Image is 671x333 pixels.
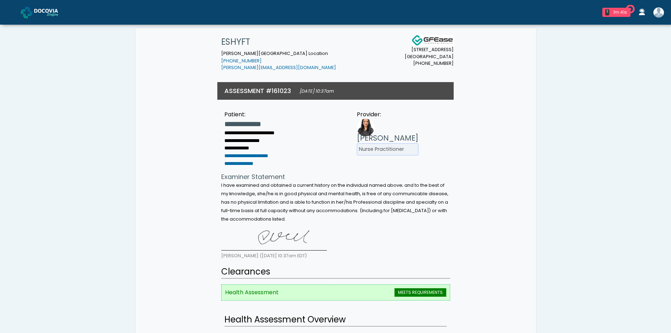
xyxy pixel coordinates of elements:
[653,7,664,18] img: Shakerra Crippen
[405,46,454,67] small: [STREET_ADDRESS] [GEOGRAPHIC_DATA] [PHONE_NUMBER]
[357,110,418,119] div: Provider:
[357,143,418,155] li: Nurse Practitioner
[357,133,418,143] h3: [PERSON_NAME]
[221,226,327,251] img: NTeIAAAAASUVORK5CYII=
[221,58,262,64] a: [PHONE_NUMBER]
[605,9,609,16] div: 2
[221,64,336,70] a: [PERSON_NAME][EMAIL_ADDRESS][DOMAIN_NAME]
[221,182,448,222] small: I have examined and obtained a current history on the individual named above; and to the best of ...
[224,313,447,327] h2: Health Assessment Overview
[221,253,307,259] small: [PERSON_NAME] ([DATE] 10:37am EDT)
[612,9,628,16] div: 1m 41s
[21,7,32,18] img: Docovia
[394,288,446,297] span: MEETS REQUIREMENTS
[34,9,69,16] img: Docovia
[224,110,274,119] div: Patient:
[224,86,291,95] h3: ASSESSMENT #161023
[221,35,336,49] h1: ESHYFT
[221,50,336,71] small: [PERSON_NAME][GEOGRAPHIC_DATA] Location
[357,119,374,136] img: Provider image
[221,284,450,301] li: Health Assessment
[411,35,454,46] img: Docovia Staffing Logo
[221,265,450,279] h2: Clearances
[221,173,450,181] h4: Examiner Statement
[21,1,69,24] a: Docovia
[299,88,334,94] small: [DATE] 10:37am
[598,5,635,20] a: 2 1m 41s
